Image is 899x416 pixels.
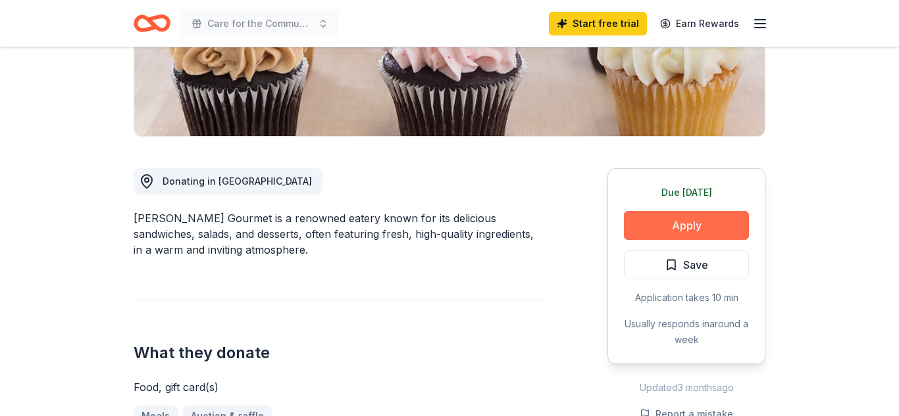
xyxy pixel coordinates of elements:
span: Care for the Community Event [207,16,313,32]
div: Usually responds in around a week [624,316,749,348]
button: Save [624,250,749,279]
span: Donating in [GEOGRAPHIC_DATA] [163,175,312,187]
div: [PERSON_NAME] Gourmet is a renowned eatery known for its delicious sandwiches, salads, and desser... [134,210,544,258]
div: Application takes 10 min [624,290,749,306]
div: Food, gift card(s) [134,379,544,395]
a: Start free trial [549,12,647,35]
button: Apply [624,211,749,240]
a: Earn Rewards [652,12,747,35]
div: Updated 3 months ago [607,380,765,396]
div: Due [DATE] [624,185,749,200]
button: Care for the Community Event [181,11,339,37]
h2: What they donate [134,342,544,363]
a: Home [134,8,170,39]
span: Save [683,256,708,273]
